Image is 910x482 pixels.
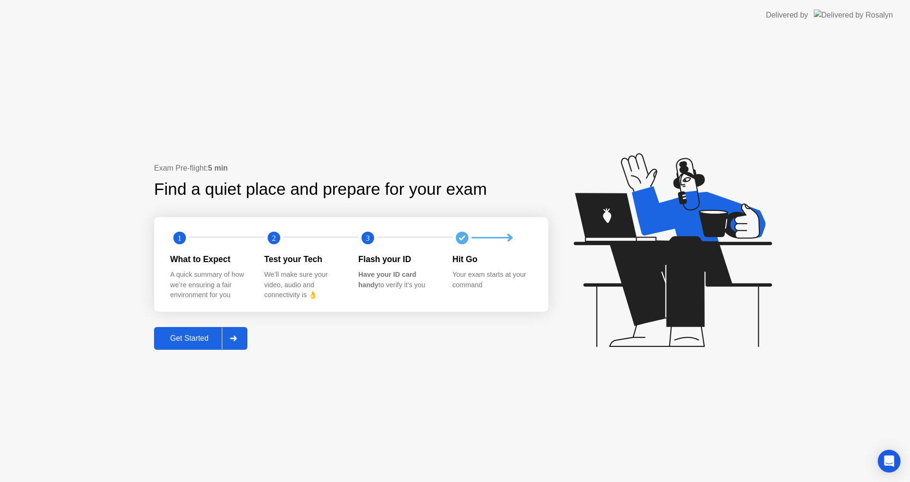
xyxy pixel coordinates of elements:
div: Flash your ID [358,253,437,265]
text: 1 [178,233,182,242]
img: Delivered by Rosalyn [814,9,893,20]
text: 2 [272,233,275,242]
div: Get Started [157,334,222,343]
div: A quick summary of how we’re ensuring a fair environment for you [170,270,249,300]
div: Exam Pre-flight: [154,163,548,174]
div: Your exam starts at your command [453,270,532,290]
b: 5 min [208,164,228,172]
div: Delivered by [766,9,808,21]
b: Have your ID card handy [358,271,416,289]
button: Get Started [154,327,247,350]
div: Test your Tech [264,253,344,265]
div: to verify it’s you [358,270,437,290]
div: Find a quiet place and prepare for your exam [154,177,488,202]
text: 3 [366,233,370,242]
div: We’ll make sure your video, audio and connectivity is 👌 [264,270,344,300]
div: Open Intercom Messenger [878,450,901,473]
div: Hit Go [453,253,532,265]
div: What to Expect [170,253,249,265]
